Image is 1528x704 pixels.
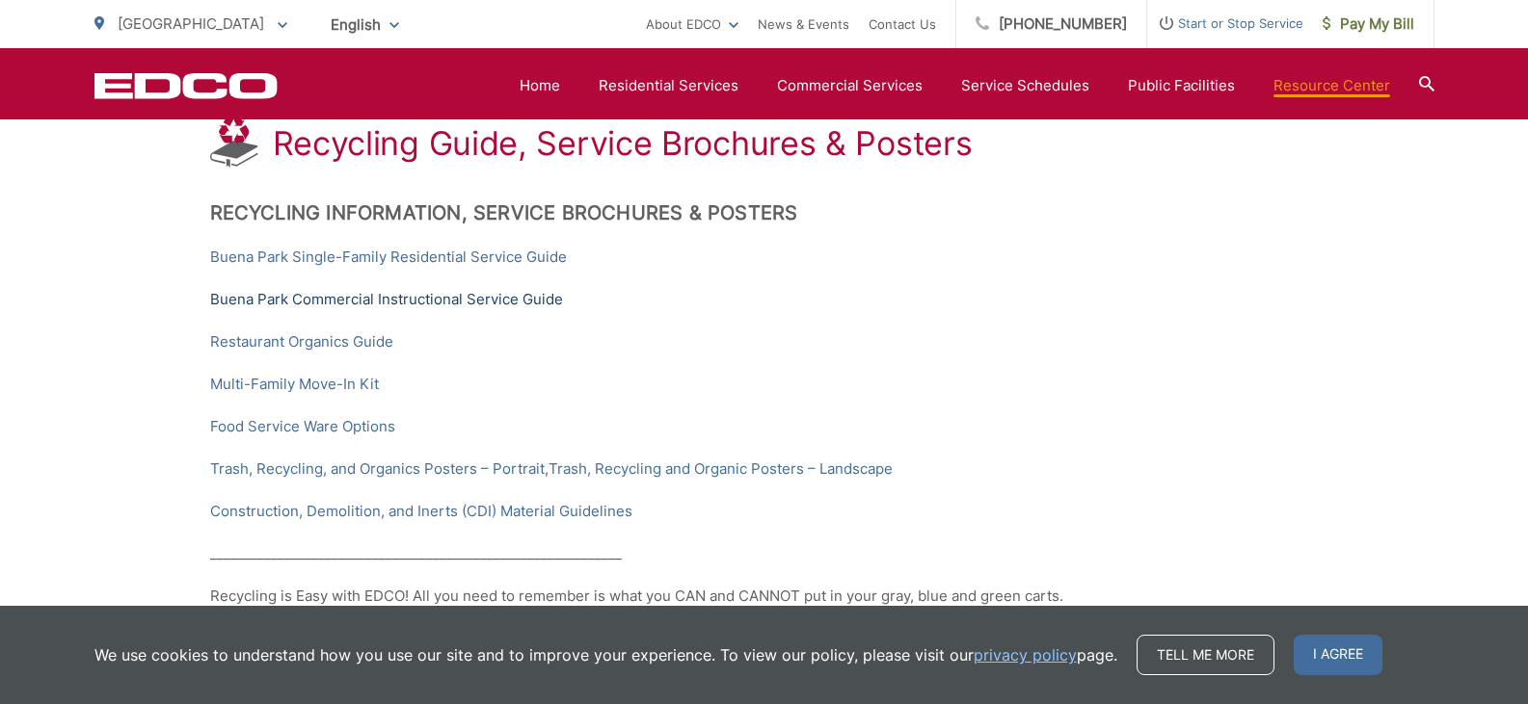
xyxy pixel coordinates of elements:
[210,457,545,481] a: Trash, Recycling, and Organics Posters – Portrait
[316,8,414,41] span: English
[599,74,738,97] a: Residential Services
[1128,74,1235,97] a: Public Facilities
[210,373,379,396] a: Multi-Family Move-In Kit
[210,585,1319,608] p: Recycling is Easy with EDCO! All you need to remember is what you CAN and CANNOT put in your gray...
[210,457,1319,481] p: ,
[1294,635,1382,675] span: I agree
[974,643,1077,666] a: privacy policy
[94,72,278,99] a: EDCD logo. Return to the homepage.
[210,201,1319,224] h2: Recycling Information, Service Brochures & Posters
[777,74,923,97] a: Commercial Services
[210,288,563,311] a: Buena Park Commercial Instructional Service Guide
[1323,13,1414,36] span: Pay My Bill
[94,643,1117,666] p: We use cookies to understand how you use our site and to improve your experience. To view our pol...
[118,14,264,33] span: [GEOGRAPHIC_DATA]
[961,74,1089,97] a: Service Schedules
[1137,635,1274,675] a: Tell me more
[210,542,1319,565] p: _____________________________________________________________
[210,246,567,269] a: Buena Park Single-Family Residential Service Guide
[646,13,738,36] a: About EDCO
[210,415,395,438] a: Food Service Ware Options
[758,13,849,36] a: News & Events
[1273,74,1390,97] a: Resource Center
[869,13,936,36] a: Contact Us
[520,74,560,97] a: Home
[210,500,632,523] a: Construction, Demolition, and Inerts (CDI) Material Guidelines
[210,330,393,353] a: Restaurant Organics Guide
[549,457,893,481] a: Trash, Recycling and Organic Posters – Landscape
[273,124,973,163] h1: Recycling Guide, Service Brochures & Posters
